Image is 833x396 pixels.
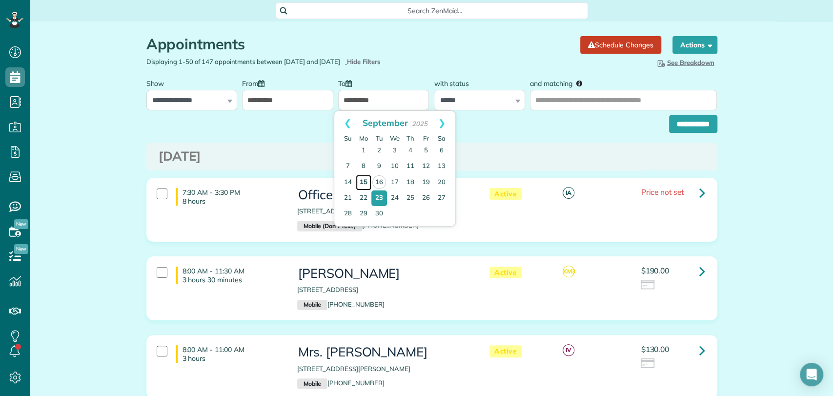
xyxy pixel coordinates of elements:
a: 14 [340,175,356,190]
small: Mobile (Don't Text) [297,221,362,231]
span: New [14,219,28,229]
span: 2025 [412,120,427,127]
h4: 8:00 AM - 11:30 AM [176,267,283,284]
a: Prev [334,111,361,135]
label: From [242,74,269,92]
a: 8 [356,159,371,174]
a: 16 [372,175,386,189]
small: Mobile [297,300,327,311]
label: and matching [530,74,589,92]
a: 13 [434,159,449,174]
span: $130.00 [641,344,669,354]
a: 30 [371,206,387,222]
label: To [338,74,357,92]
span: Active [489,188,522,200]
a: Mobile[PHONE_NUMBER] [297,300,385,308]
a: 9 [371,159,387,174]
p: [STREET_ADDRESS][PERSON_NAME] [297,364,470,374]
a: 2 [371,143,387,159]
span: September [363,117,408,128]
span: IA [563,187,574,199]
span: Tuesday [376,134,383,142]
h4: 8:00 AM - 11:00 AM [176,345,283,363]
p: [STREET_ADDRESS][US_STATE] [297,207,470,216]
span: Hide Filters [347,57,381,66]
a: 18 [403,175,418,190]
span: Saturday [438,134,446,142]
span: Friday [423,134,429,142]
a: 11 [403,159,418,174]
a: 4 [403,143,418,159]
span: New [14,244,28,254]
span: Thursday [406,134,414,142]
a: 3 [387,143,403,159]
a: 27 [434,190,449,206]
a: 17 [387,175,403,190]
a: 7 [340,159,356,174]
div: Displaying 1-50 of 147 appointments between [DATE] and [DATE] [139,57,432,66]
a: Mobile[PHONE_NUMBER] [297,379,385,387]
a: 5 [418,143,434,159]
p: 8 hours [183,197,283,206]
a: 23 [371,190,387,206]
small: Mobile [297,378,327,389]
span: IV [563,344,574,356]
h3: [DATE] [159,149,705,164]
span: KM3 [563,266,574,277]
div: Open Intercom Messenger [800,363,823,386]
a: 26 [418,190,434,206]
a: Hide Filters [345,58,381,65]
span: Active [489,345,522,357]
p: 3 hours [183,354,283,363]
a: 22 [356,190,371,206]
span: Price not set [641,187,684,197]
a: Next [428,111,455,135]
button: Actions [672,36,717,54]
span: Sunday [344,134,352,142]
img: icon_credit_card_neutral-3d9a980bd25ce6dbb0f2033d7200983694762465c175678fcbc2d8f4bc43548e.png [641,280,655,291]
a: 24 [387,190,403,206]
a: 12 [418,159,434,174]
h3: Office (Shcs) [297,188,470,202]
a: 10 [387,159,403,174]
a: 29 [356,206,371,222]
p: [STREET_ADDRESS] [297,285,470,294]
span: Monday [359,134,368,142]
a: Schedule Changes [580,36,661,54]
a: 6 [434,143,449,159]
a: 15 [356,175,371,190]
span: See Breakdown [655,59,714,66]
span: Active [489,267,522,279]
a: 1 [356,143,371,159]
a: 21 [340,190,356,206]
h1: Appointments [146,36,573,52]
a: 20 [434,175,449,190]
span: Wednesday [390,134,400,142]
a: 19 [418,175,434,190]
h3: Mrs. [PERSON_NAME] [297,345,470,359]
p: 3 hours 30 minutes [183,275,283,284]
h3: [PERSON_NAME] [297,267,470,281]
a: Mobile (Don't Text)[PHONE_NUMBER] [297,221,419,229]
button: See Breakdown [652,57,717,68]
img: icon_credit_card_neutral-3d9a980bd25ce6dbb0f2033d7200983694762465c175678fcbc2d8f4bc43548e.png [641,358,655,369]
a: 25 [403,190,418,206]
span: $190.00 [641,266,669,275]
h4: 7:30 AM - 3:30 PM [176,188,283,206]
a: 28 [340,206,356,222]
